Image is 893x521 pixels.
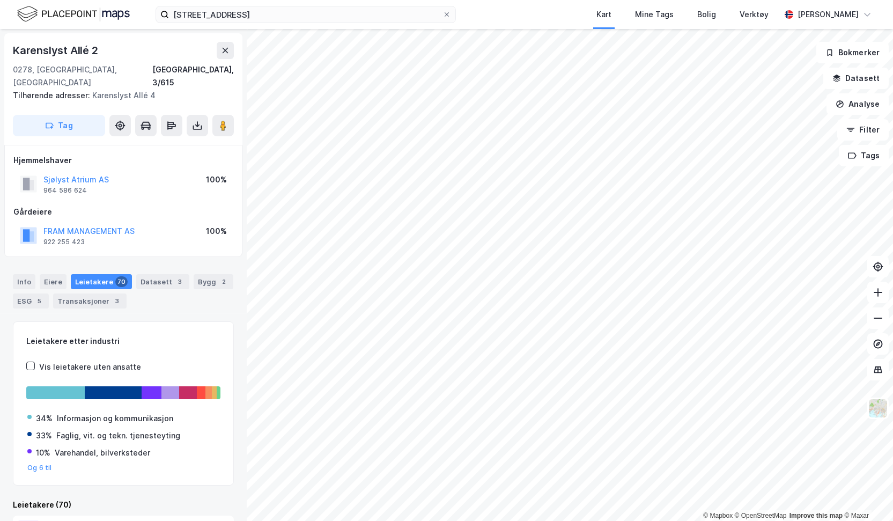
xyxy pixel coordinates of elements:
div: Kart [596,8,611,21]
div: Info [13,274,35,289]
div: 964 586 624 [43,186,87,195]
div: Faglig, vit. og tekn. tjenesteyting [56,429,180,442]
button: Bokmerker [816,42,889,63]
div: Bygg [194,274,233,289]
a: OpenStreetMap [735,512,787,519]
a: Mapbox [703,512,733,519]
img: Z [868,398,888,419]
div: 3 [174,276,185,287]
button: Tags [839,145,889,166]
div: 34% [36,412,53,425]
button: Tag [13,115,105,136]
div: Hjemmelshaver [13,154,233,167]
div: [GEOGRAPHIC_DATA], 3/615 [152,63,234,89]
div: ESG [13,293,49,309]
span: Tilhørende adresser: [13,91,92,100]
div: [PERSON_NAME] [798,8,859,21]
div: 2 [218,276,229,287]
div: Leietakere [71,274,132,289]
div: Eiere [40,274,67,289]
div: Datasett [136,274,189,289]
div: Informasjon og kommunikasjon [57,412,173,425]
div: 10% [36,446,50,459]
div: Leietakere (70) [13,498,234,511]
div: 33% [36,429,52,442]
button: Analyse [826,93,889,115]
div: Karenslyst Allé 2 [13,42,100,59]
div: 5 [34,296,45,306]
button: Datasett [823,68,889,89]
div: Verktøy [740,8,769,21]
a: Improve this map [789,512,843,519]
div: Vis leietakere uten ansatte [39,361,141,373]
div: 100% [206,173,227,186]
div: 0278, [GEOGRAPHIC_DATA], [GEOGRAPHIC_DATA] [13,63,152,89]
iframe: Chat Widget [839,469,893,521]
input: Søk på adresse, matrikkel, gårdeiere, leietakere eller personer [169,6,442,23]
div: Gårdeiere [13,206,233,218]
button: Filter [837,119,889,141]
div: Bolig [697,8,716,21]
img: logo.f888ab2527a4732fd821a326f86c7f29.svg [17,5,130,24]
div: 70 [115,276,128,287]
button: Og 6 til [27,464,52,472]
div: 100% [206,225,227,238]
div: Leietakere etter industri [26,335,220,348]
div: Mine Tags [635,8,674,21]
div: Transaksjoner [53,293,127,309]
div: Karenslyst Allé 4 [13,89,225,102]
div: Varehandel, bilverksteder [55,446,150,459]
div: 3 [112,296,122,306]
div: 922 255 423 [43,238,85,246]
